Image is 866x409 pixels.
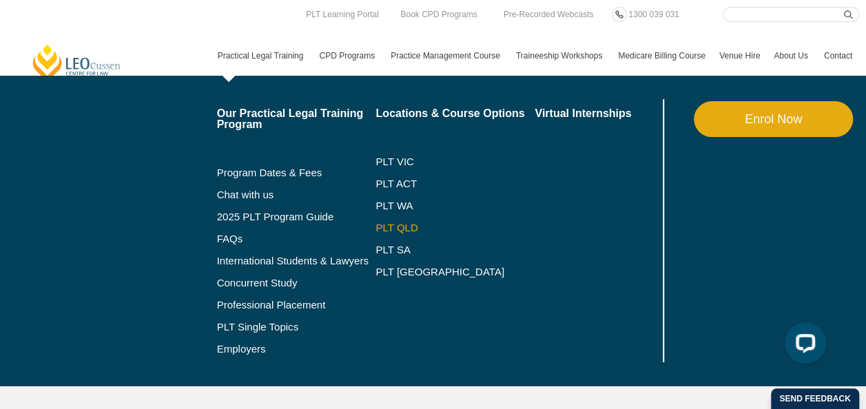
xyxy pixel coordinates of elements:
[611,36,712,76] a: Medicare Billing Course
[31,43,123,83] a: [PERSON_NAME] Centre for Law
[217,300,376,311] a: Professional Placement
[375,244,535,255] a: PLT SA
[375,108,535,119] a: Locations & Course Options
[217,189,376,200] a: Chat with us
[217,255,376,266] a: International Students & Lawyers
[217,211,342,222] a: 2025 PLT Program Guide
[211,36,313,76] a: Practical Legal Training
[217,167,376,178] a: Program Dates & Fees
[712,36,767,76] a: Venue Hire
[375,222,535,233] a: PLT QLD
[817,36,859,76] a: Contact
[375,200,500,211] a: PLT WA
[217,233,376,244] a: FAQs
[302,7,382,22] a: PLT Learning Portal
[628,10,679,19] span: 1300 039 031
[375,266,535,277] a: PLT [GEOGRAPHIC_DATA]
[500,7,597,22] a: Pre-Recorded Webcasts
[217,322,376,333] a: PLT Single Topics
[535,108,659,119] a: Virtual Internships
[509,36,611,76] a: Traineeship Workshops
[384,36,509,76] a: Practice Management Course
[774,317,832,375] iframe: LiveChat chat widget
[397,7,480,22] a: Book CPD Programs
[217,277,376,289] a: Concurrent Study
[767,36,816,76] a: About Us
[694,101,853,137] a: Enrol Now
[375,178,535,189] a: PLT ACT
[217,108,376,130] a: Our Practical Legal Training Program
[217,344,376,355] a: Employers
[312,36,384,76] a: CPD Programs
[625,7,682,22] a: 1300 039 031
[375,156,535,167] a: PLT VIC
